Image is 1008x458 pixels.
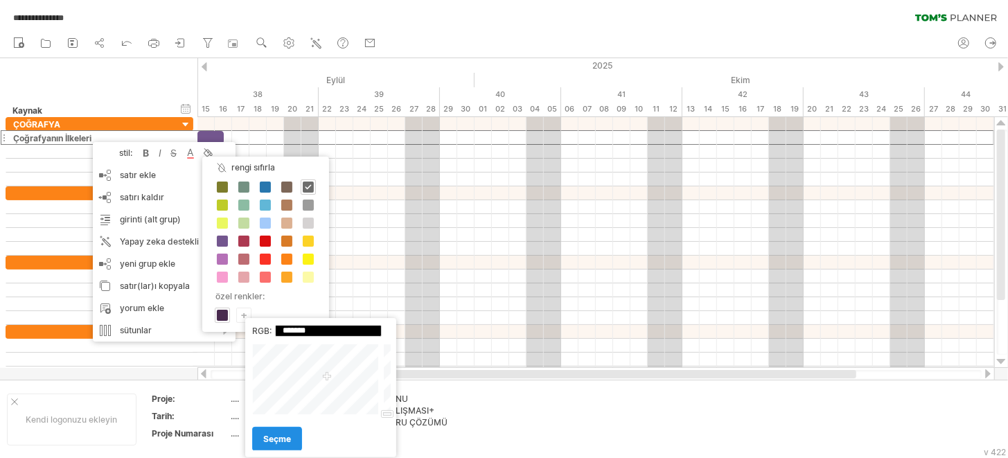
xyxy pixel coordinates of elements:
font: 03 [513,104,523,114]
font: 24 [357,104,367,114]
font: 17 [757,104,764,114]
div: Çarşamba, 29 Ekim 2025 [960,102,977,116]
font: Kendi logonuzu ekleyin [26,414,118,425]
font: 27 [929,104,938,114]
font: .... [231,411,239,421]
font: 07 [583,104,592,114]
div: Salı, 21 Ekim 2025 [821,102,838,116]
div: Çarşamba, 1 Ekim 2025 [475,102,492,116]
font: 41 [617,89,626,99]
div: Salı, 28 Ekim 2025 [942,102,960,116]
div: Çarşamba, 15 Ekim 2025 [717,102,734,116]
div: Cuma, 3 Ekim 2025 [509,102,527,116]
font: 25 [894,104,904,114]
font: 23 [860,104,869,114]
div: Perşembe, 18 Eylül 2025 [249,102,267,116]
font: + [240,308,247,322]
font: 25 [375,104,384,114]
font: Ekim [732,75,751,85]
font: 20 [288,104,298,114]
div: Pazar, 19 Ekim 2025 [786,102,804,116]
font: 24 [877,104,887,114]
font: 30 [981,104,991,114]
font: KONU ÇALIŞMASI+ SORU ÇÖZÜMÜ [384,394,448,428]
div: Çarşamba, 17 Eylül 2025 [232,102,249,116]
div: Perşembe, 23 Ekim 2025 [856,102,873,116]
font: yorum ekle [120,303,164,313]
font: 22 [323,104,333,114]
div: Cumartesi, 18 Ekim 2025 [769,102,786,116]
font: 19 [272,104,280,114]
font: .... [231,394,239,404]
font: 13 [687,104,696,114]
font: 42 [738,89,748,99]
font: sütunlar [120,325,152,335]
font: 30 [461,104,471,114]
font: Yapay zeka destekli [120,236,199,247]
font: satır ekle [120,170,156,180]
font: 20 [808,104,817,114]
div: Pazartesi, 13 Ekim 2025 [682,102,700,116]
font: ÇOĞRAFYA [13,119,60,130]
font: 08 [600,104,610,114]
font: 22 [842,104,852,114]
font: 06 [565,104,575,114]
div: Salı, 30 Eylül 2025 [457,102,475,116]
font: 38 [253,89,263,99]
font: 15 [722,104,730,114]
div: Cumartesi, 4 Ekim 2025 [527,102,544,116]
div: Salı, 7 Ekim 2025 [578,102,596,116]
div: Perşembe, 30 Ekim 2025 [977,102,994,116]
font: 39 [374,89,384,99]
font: 29 [444,104,454,114]
font: 19 [790,104,799,114]
div: Salı, 23 Eylül 2025 [336,102,353,116]
div: Cuma, 24 Ekim 2025 [873,102,890,116]
font: Eylül [326,75,345,85]
font: 31 [999,104,1007,114]
font: 28 [946,104,956,114]
font: 21 [826,104,834,114]
div: Cumartesi, 11 Ekim 2025 [648,102,665,116]
div: Salı, 14 Ekim 2025 [700,102,717,116]
font: 28 [426,104,436,114]
font: Tarih: [152,411,175,421]
font: 10 [635,104,644,114]
div: Pazartesi, 20 Ekim 2025 [804,102,821,116]
div: Pazar, 26 Ekim 2025 [908,102,925,116]
font: Kaynak [12,105,42,116]
font: 11 [653,104,660,114]
font: 16 [220,104,228,114]
font: yeni grup ekle [120,258,175,269]
font: 40 [495,89,505,99]
div: Salı, 16 Eylül 2025 [215,102,232,116]
div: Perşembe, 9 Ekim 2025 [613,102,630,116]
font: 29 [964,104,973,114]
div: Perşembe, 2 Ekim 2025 [492,102,509,116]
font: 14 [705,104,713,114]
font: 21 [306,104,314,114]
div: Cumartesi, 20 Eylül 2025 [284,102,301,116]
font: satır(lar)ı kopyala [120,281,190,291]
font: seçme [263,434,291,444]
div: Cuma, 17 Ekim 2025 [752,102,769,116]
font: 17 [237,104,245,114]
div: Cuma, 19 Eylül 2025 [267,102,284,116]
font: 02 [496,104,506,114]
font: 15 [202,104,211,114]
font: girinti (alt grup) [120,214,181,224]
div: Perşembe, 25 Eylül 2025 [371,102,388,116]
div: Çarşamba, 24 Eylül 2025 [353,102,371,116]
font: 26 [911,104,921,114]
font: 16 [739,104,748,114]
font: rengi sıfırla [231,162,275,173]
font: stil: [119,148,132,158]
font: 43 [859,89,869,99]
div: Pazar, 12 Ekim 2025 [665,102,682,116]
div: Pazartesi, 22 Eylül 2025 [319,102,336,116]
div: Cumartesi, 27 Eylül 2025 [405,102,423,116]
div: Pazartesi, 29 Eylül 2025 [440,102,457,116]
font: RGB: [252,326,272,336]
font: 27 [409,104,418,114]
font: 04 [531,104,540,114]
